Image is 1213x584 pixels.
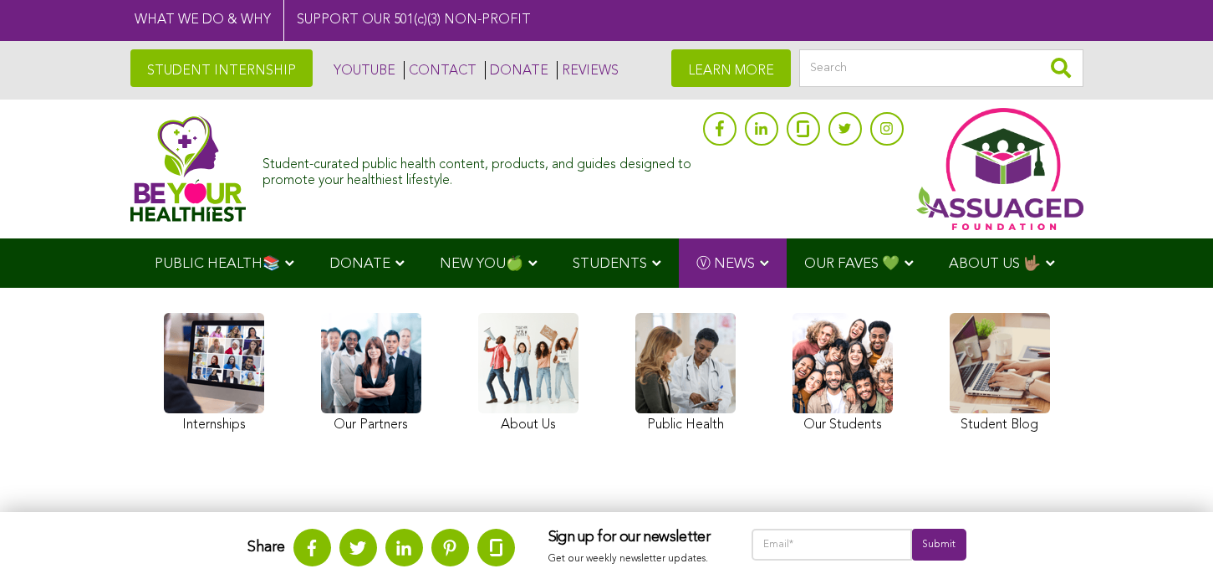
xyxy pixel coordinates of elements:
a: YOUTUBE [329,61,395,79]
div: Navigation Menu [130,238,1083,288]
span: DONATE [329,257,390,271]
span: NEW YOU🍏 [440,257,523,271]
div: Student-curated public health content, products, and guides designed to promote your healthiest l... [262,149,694,189]
a: LEARN MORE [671,49,791,87]
span: OUR FAVES 💚 [804,257,900,271]
img: glassdoor.svg [490,539,502,556]
a: DONATE [485,61,548,79]
input: Search [799,49,1083,87]
a: CONTACT [404,61,477,79]
span: Ⓥ NEWS [696,257,755,271]
img: Assuaged App [916,108,1083,230]
h3: Sign up for our newsletter [548,529,718,547]
a: REVIEWS [557,61,619,79]
input: Email* [752,529,913,561]
a: STUDENT INTERNSHIP [130,49,313,87]
span: PUBLIC HEALTH📚 [155,257,280,271]
p: Get our weekly newsletter updates. [548,551,718,569]
img: Assuaged [130,115,247,222]
span: STUDENTS [573,257,647,271]
span: ABOUT US 🤟🏽 [949,257,1041,271]
img: glassdoor [797,120,808,137]
iframe: Chat Widget [1129,504,1213,584]
strong: Share [247,540,285,555]
input: Submit [912,529,966,561]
